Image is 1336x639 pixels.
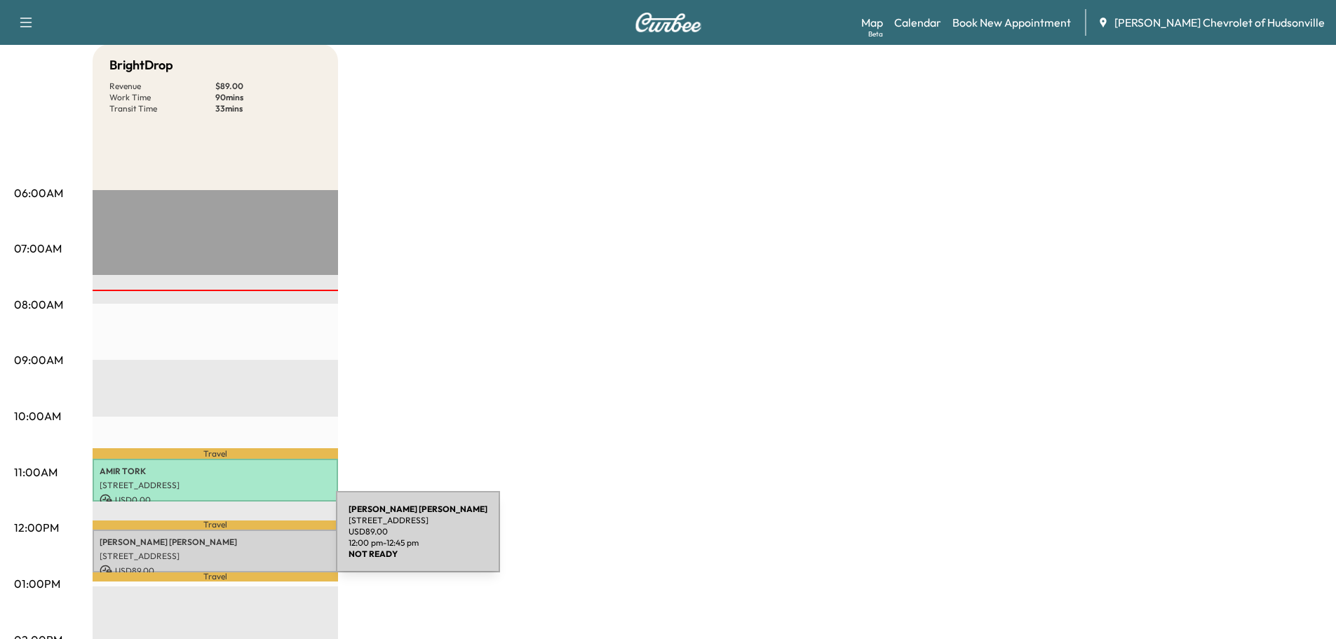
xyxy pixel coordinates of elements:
p: 33 mins [215,103,321,114]
img: Curbee Logo [635,13,702,32]
p: Travel [93,448,338,459]
p: 08:00AM [14,296,63,313]
p: [STREET_ADDRESS] [100,480,331,491]
p: 07:00AM [14,240,62,257]
p: Revenue [109,81,215,92]
p: AMIR TORK [100,466,331,477]
span: [PERSON_NAME] Chevrolet of Hudsonville [1114,14,1325,31]
a: Book New Appointment [952,14,1071,31]
p: USD 89.00 [100,565,331,577]
p: 01:00PM [14,575,60,592]
p: USD 0.00 [100,494,331,506]
p: Travel [93,572,338,581]
p: 06:00AM [14,184,63,201]
p: Transit Time [109,103,215,114]
p: Travel [93,520,338,530]
div: Beta [868,29,883,39]
p: $ 89.00 [215,81,321,92]
a: MapBeta [861,14,883,31]
p: 09:00AM [14,351,63,368]
p: 11:00AM [14,464,58,480]
p: 90 mins [215,92,321,103]
p: Work Time [109,92,215,103]
a: Calendar [894,14,941,31]
p: 10:00AM [14,408,61,424]
p: [PERSON_NAME] [PERSON_NAME] [100,537,331,548]
p: 12:00PM [14,519,59,536]
p: [STREET_ADDRESS] [100,551,331,562]
h5: BrightDrop [109,55,173,75]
